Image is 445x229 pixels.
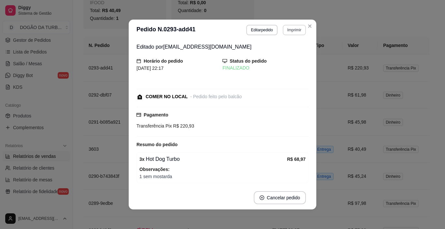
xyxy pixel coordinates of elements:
[190,93,242,100] div: - Pedido feito pelo balcão
[139,173,306,180] span: 1 sem mostarda
[136,123,172,129] span: Transferência Pix
[223,65,309,71] div: FINALIZADO
[144,58,183,64] strong: Horário do pedido
[254,191,306,204] button: close-circleCancelar pedido
[283,25,306,35] button: Imprimir
[230,58,267,64] strong: Status do pedido
[139,157,145,162] strong: 3 x
[146,93,188,100] div: COMER NO LOCAL
[139,167,170,172] strong: Observações:
[287,157,306,162] strong: R$ 68,97
[136,142,178,147] strong: Resumo do pedido
[144,112,168,117] strong: Pagamento
[136,59,141,63] span: calendar
[172,123,194,129] span: R$ 220,93
[136,113,141,117] span: credit-card
[223,59,227,63] span: desktop
[136,66,164,71] span: [DATE] 22:17
[139,155,287,163] div: Hot Dog Turbo
[246,25,277,35] button: Editarpedido
[260,195,264,200] span: close-circle
[305,21,315,31] button: Close
[136,44,251,50] span: Editado por [EMAIL_ADDRESS][DOMAIN_NAME]
[136,25,195,35] h3: Pedido N. 0293-add41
